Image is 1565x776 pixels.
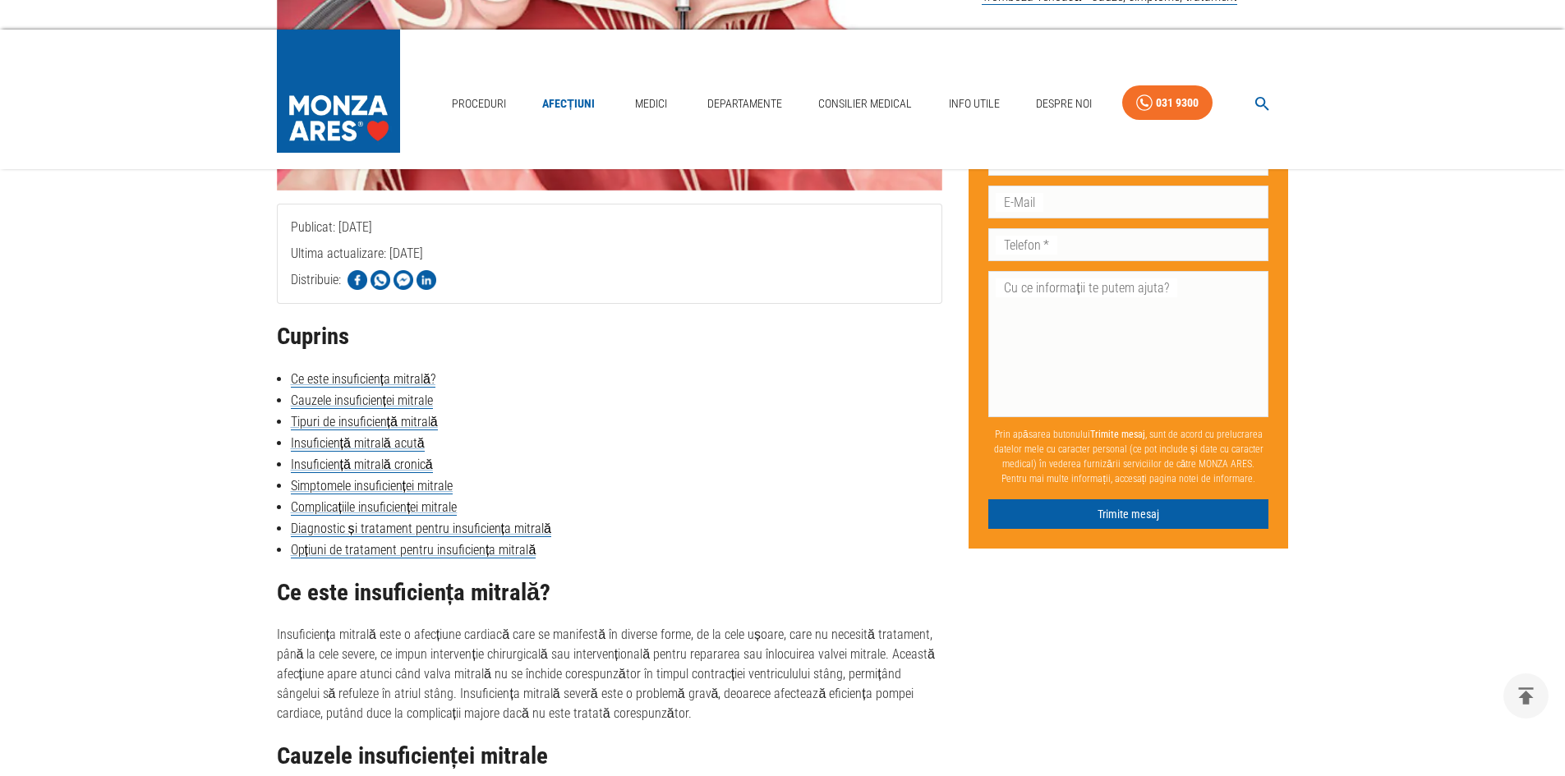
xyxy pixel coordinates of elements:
a: Info Utile [942,87,1006,121]
a: Complicațiile insuficienței mitrale [291,499,458,516]
div: Domain Overview [196,97,281,108]
a: Diagnostic și tratament pentru insuficiența mitrală [291,521,551,537]
img: setting.svg [1485,34,1498,48]
img: Share on Facebook [348,270,367,290]
a: Departamente [701,87,789,121]
a: Consilier Medical [812,87,918,121]
div: v 4.0.25 [46,26,81,39]
img: website_grey.svg [26,43,39,56]
img: tab_domain_overview_orange.svg [178,95,191,108]
b: Trimite mesaj [1090,429,1145,440]
h2: Cauzele insuficienței mitrale [277,743,943,769]
img: Share on Facebook Messenger [394,270,413,290]
button: Trimite mesaj [988,499,1268,530]
img: go_to_app.svg [1520,34,1533,48]
a: Despre Noi [1029,87,1098,121]
a: Simptomele insuficienței mitrale [291,478,453,494]
div: Domain: [DOMAIN_NAME] [43,43,181,56]
div: Keywords by Traffic [578,97,674,108]
img: support.svg [1451,34,1464,48]
p: Distribuie: [291,270,341,290]
p: Prin apăsarea butonului , sunt de acord cu prelucrarea datelor mele cu caracter personal (ce pot ... [988,420,1268,493]
img: logo_orange.svg [26,26,39,39]
a: Afecțiuni [536,87,601,121]
a: Tipuri de insuficiență mitrală [291,414,438,430]
span: Publicat: [DATE] [291,219,372,301]
img: tab_keywords_by_traffic_grey.svg [560,95,573,108]
a: Medici [624,87,677,121]
a: Opțiuni de tratament pentru insuficiența mitrală [291,542,536,558]
a: Insuficiență mitrală cronică [291,457,433,473]
h2: Ce este insuficiența mitrală? [277,580,943,606]
a: 031 9300 [1122,85,1213,121]
a: Cauzele insuficienței mitrale [291,393,433,409]
a: Proceduri [445,87,513,121]
button: delete [1503,673,1549,719]
img: tab_backlinks_grey.svg [973,95,986,108]
img: tab_seo_analyzer_grey.svg [1359,95,1372,108]
a: Ce este insuficiența mitrală? [291,371,435,388]
img: Share on LinkedIn [417,270,436,290]
h2: Cuprins [277,324,943,350]
div: 031 9300 [1156,93,1199,113]
p: Insuficiența mitrală este o afecțiune cardiacă care se manifestă în diverse forme, de la cele ușo... [277,625,943,723]
img: loading [780,202,822,230]
a: Insuficiență mitrală acută [291,435,425,452]
img: Share on WhatsApp [371,270,390,290]
span: Ultima actualizare: [DATE] [291,246,423,327]
div: Backlinks [991,97,1035,108]
div: Site Audit [1377,97,1424,108]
